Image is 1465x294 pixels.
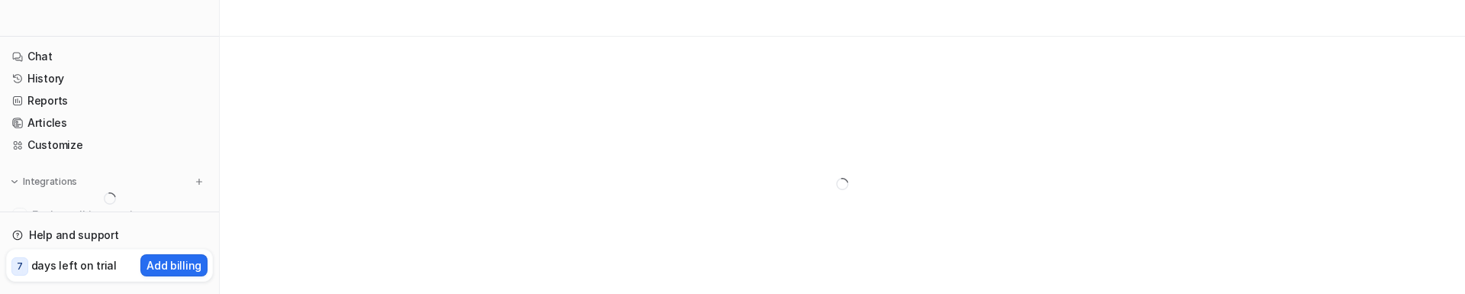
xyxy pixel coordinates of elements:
[12,208,27,223] img: explore all integrations
[6,112,213,134] a: Articles
[6,46,213,67] a: Chat
[9,176,20,187] img: expand menu
[140,254,208,276] button: Add billing
[146,257,201,273] p: Add billing
[17,260,23,273] p: 7
[6,90,213,111] a: Reports
[6,174,82,189] button: Integrations
[194,176,204,187] img: menu_add.svg
[6,225,213,246] a: Help and support
[6,134,213,156] a: Customize
[31,257,117,273] p: days left on trial
[23,176,77,188] p: Integrations
[32,203,207,228] span: Explore all integrations
[6,68,213,89] a: History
